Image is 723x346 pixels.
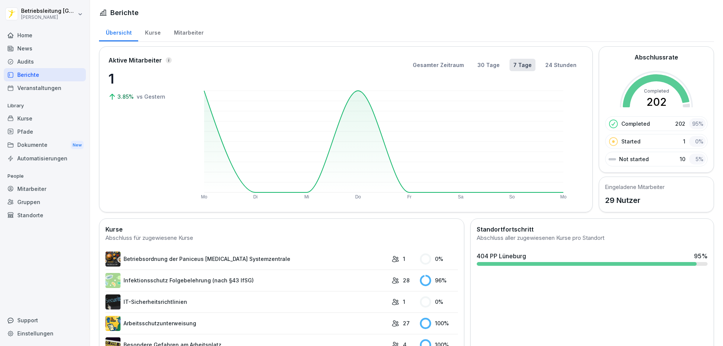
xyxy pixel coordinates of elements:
a: Betriebsordnung der Paniceus [MEDICAL_DATA] Systemzentrale [105,251,388,267]
div: 404 PP Lüneburg [477,251,526,261]
div: 5 % [689,154,706,165]
h1: Berichte [110,8,139,18]
p: 28 [403,276,410,284]
text: Do [355,194,361,200]
div: New [71,141,84,149]
div: 96 % [420,275,458,286]
p: 29 Nutzer [605,195,665,206]
h2: Kurse [105,225,458,234]
button: 24 Stunden [541,59,580,71]
p: People [4,170,86,182]
div: 0 % [420,296,458,308]
img: erelp9ks1mghlbfzfpgfvnw0.png [105,251,120,267]
a: Gruppen [4,195,86,209]
p: [PERSON_NAME] [21,15,76,20]
p: Completed [621,120,650,128]
text: Sa [458,194,464,200]
p: 1 [683,137,685,145]
p: Started [621,137,641,145]
text: So [509,194,515,200]
a: Mitarbeiter [4,182,86,195]
text: Mo [201,194,207,200]
div: 0 % [420,253,458,265]
h5: Eingeladene Mitarbeiter [605,183,665,191]
text: Fr [407,194,411,200]
div: Support [4,314,86,327]
a: Berichte [4,68,86,81]
p: vs Gestern [137,93,165,101]
div: 0 % [689,136,706,147]
p: Aktive Mitarbeiter [108,56,162,65]
img: msj3dytn6rmugecro9tfk5p0.png [105,294,120,309]
a: News [4,42,86,55]
p: 10 [680,155,685,163]
p: 1 [403,255,405,263]
img: bgsrfyvhdm6180ponve2jajk.png [105,316,120,331]
p: Betriebsleitung [GEOGRAPHIC_DATA] [21,8,76,14]
a: Kurse [4,112,86,125]
a: Pfade [4,125,86,138]
p: 27 [403,319,410,327]
div: Abschluss für zugewiesene Kurse [105,234,458,242]
div: 100 % [420,318,458,329]
div: Abschluss aller zugewiesenen Kurse pro Standort [477,234,708,242]
a: Standorte [4,209,86,222]
a: Veranstaltungen [4,81,86,95]
a: Einstellungen [4,327,86,340]
p: 3.85% [117,93,135,101]
a: Audits [4,55,86,68]
text: Mi [304,194,309,200]
a: Infektionsschutz Folgebelehrung (nach §43 IfSG) [105,273,388,288]
p: 1 [108,69,184,89]
button: 7 Tage [509,59,535,71]
text: Di [253,194,258,200]
a: 404 PP Lüneburg95% [474,248,711,269]
a: Kurse [138,22,167,41]
p: 1 [403,298,405,306]
p: 202 [675,120,685,128]
a: Mitarbeiter [167,22,210,41]
p: Library [4,100,86,112]
p: Not started [619,155,649,163]
a: DokumenteNew [4,138,86,152]
h2: Standortfortschritt [477,225,708,234]
a: Übersicht [99,22,138,41]
img: tgff07aey9ahi6f4hltuk21p.png [105,273,120,288]
button: 30 Tage [474,59,503,71]
button: Gesamter Zeitraum [409,59,468,71]
div: 95 % [689,118,706,129]
div: Dokumente [4,138,86,152]
h2: Abschlussrate [635,53,678,62]
text: Mo [560,194,567,200]
a: IT-Sicherheitsrichtlinien [105,294,388,309]
div: 95 % [694,251,708,261]
a: Arbeitsschutzunterweisung [105,316,388,331]
a: Automatisierungen [4,152,86,165]
a: Home [4,29,86,42]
